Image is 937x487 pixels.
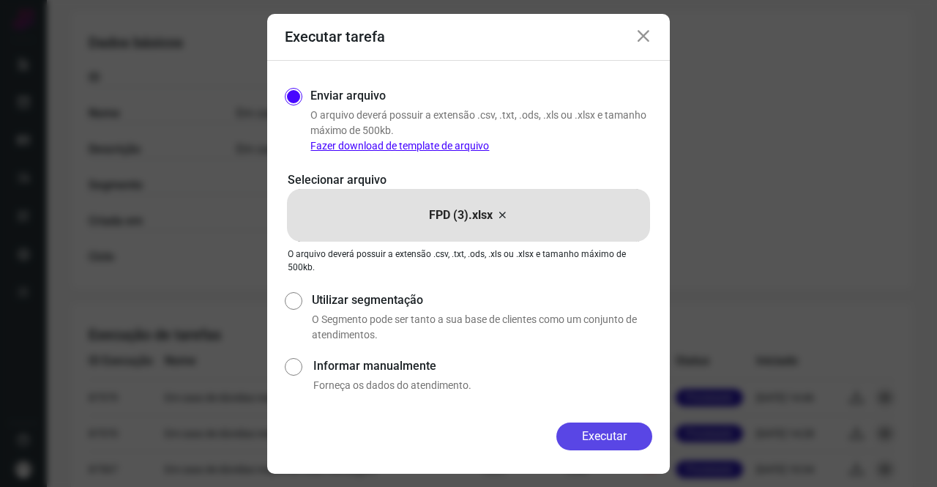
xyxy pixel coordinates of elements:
[288,248,649,274] p: O arquivo deverá possuir a extensão .csv, .txt, .ods, .xls ou .xlsx e tamanho máximo de 500kb.
[312,291,652,309] label: Utilizar segmentação
[310,140,489,152] a: Fazer download de template de arquivo
[310,108,652,154] p: O arquivo deverá possuir a extensão .csv, .txt, .ods, .xls ou .xlsx e tamanho máximo de 500kb.
[312,312,652,343] p: O Segmento pode ser tanto a sua base de clientes como um conjunto de atendimentos.
[310,87,386,105] label: Enviar arquivo
[285,28,385,45] h3: Executar tarefa
[556,423,652,450] button: Executar
[429,207,493,224] p: FPD (3).xlsx
[313,357,652,375] label: Informar manualmente
[288,171,649,189] p: Selecionar arquivo
[313,378,652,393] p: Forneça os dados do atendimento.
